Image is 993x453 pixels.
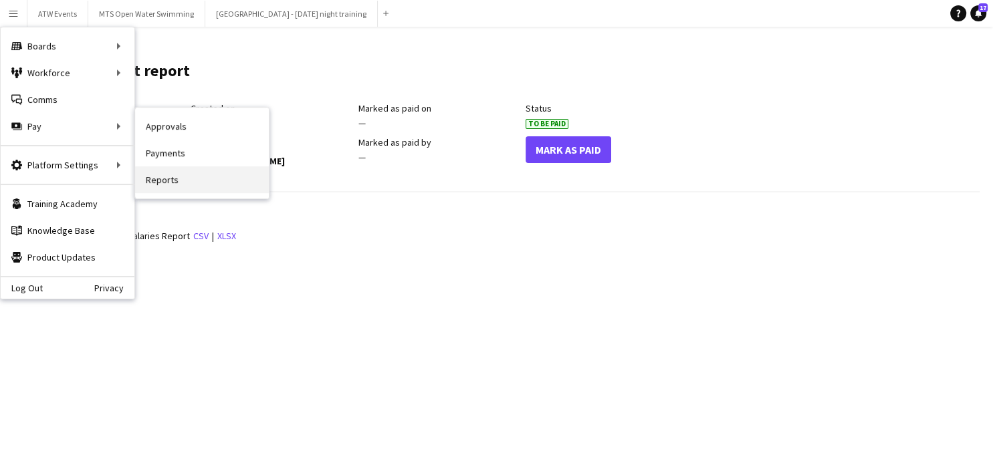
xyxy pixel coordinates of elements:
div: Status [526,102,686,114]
div: Platform Settings [1,152,134,178]
div: Pay [1,113,134,140]
div: Created by [191,136,351,148]
div: Marked as paid by [358,136,519,148]
a: Privacy [94,283,134,293]
a: Comms [1,86,134,113]
span: 17 [978,3,988,12]
button: [GEOGRAPHIC_DATA] - [DATE] night training [205,1,378,27]
button: ATW Events [27,1,88,27]
div: Workforce [1,59,134,86]
div: [DATE] 09:13 [191,117,351,129]
div: | [23,228,980,245]
h3: Reports [23,206,980,218]
a: Approvals [135,113,269,140]
div: Marked as paid on [358,102,519,114]
button: MTS Open Water Swimming [88,1,205,27]
a: Reports [135,166,269,193]
a: csv [193,230,209,242]
a: Payments [135,140,269,166]
div: Boards [1,33,134,59]
span: — [358,151,366,163]
div: Created on [191,102,351,114]
a: Training Academy [1,190,134,217]
a: Product Updates [1,244,134,271]
button: Mark As Paid [526,136,611,163]
a: Log Out [1,283,43,293]
span: To Be Paid [526,119,568,129]
div: [PERSON_NAME] [191,151,351,171]
span: — [358,117,366,129]
a: Knowledge Base [1,217,134,244]
a: 17 [970,5,986,21]
a: xlsx [217,230,236,242]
